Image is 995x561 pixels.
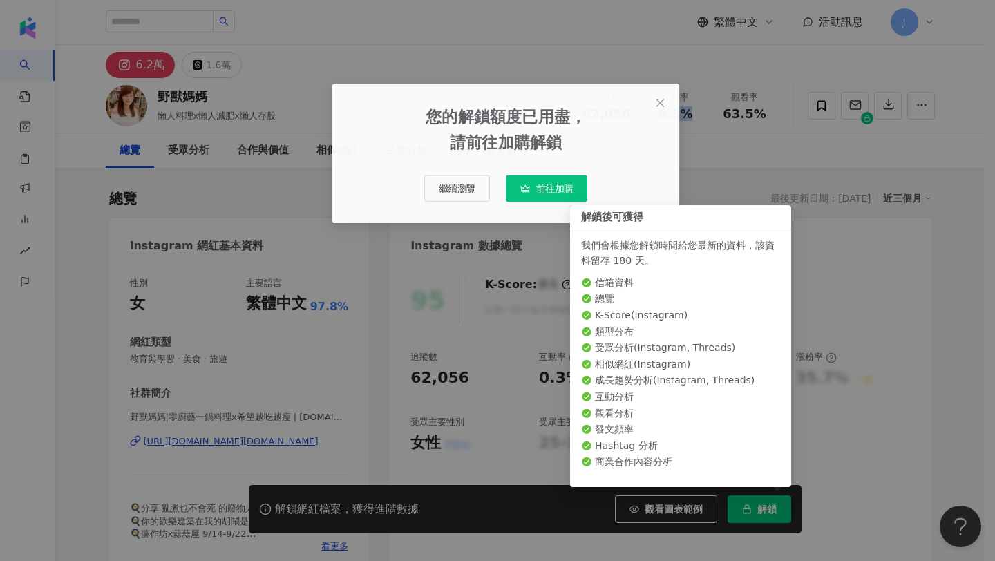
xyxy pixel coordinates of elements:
[581,341,780,355] li: 受眾分析 ( Instagram, Threads )
[581,358,780,372] li: 相似網紅 ( Instagram )
[643,75,671,103] button: Close
[652,84,663,95] span: close
[581,390,780,404] li: 互動分析
[428,172,466,183] span: 繼續瀏覽
[570,205,791,229] div: 解鎖後可獲得
[581,292,780,306] li: 總覽
[581,407,780,421] li: 觀看分析
[581,439,780,453] li: Hashtag 分析
[581,309,780,323] li: K-Score ( Instagram )
[413,164,481,191] button: 繼續瀏覽
[497,172,582,183] a: 前往加購
[415,91,580,143] div: 您的解鎖額度已用盡， 請前往加購解鎖
[581,423,780,437] li: 發文頻率
[581,325,780,339] li: 類型分布
[581,455,780,469] li: 商業合作內容分析
[581,374,780,388] li: 成長趨勢分析 ( Instagram, Threads )
[529,172,567,183] span: 前往加購
[497,164,582,191] button: 前往加購
[581,238,780,268] div: 我們會根據您解鎖時間給您最新的資料，該資料留存 180 天。
[581,276,780,290] li: 信箱資料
